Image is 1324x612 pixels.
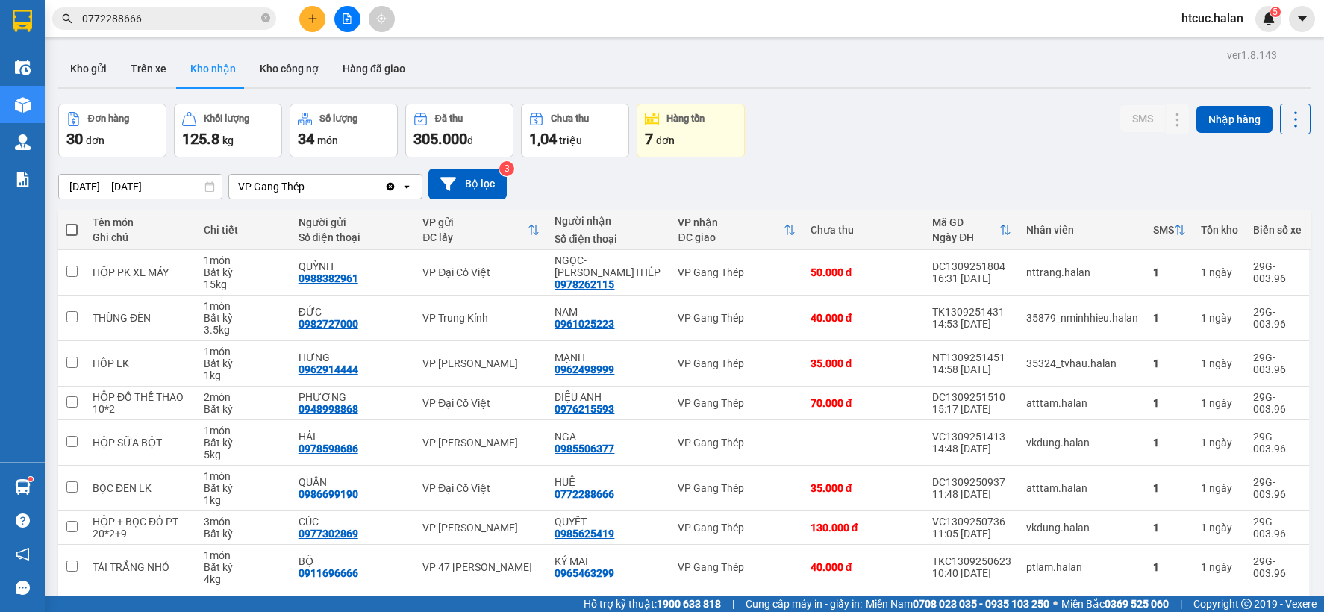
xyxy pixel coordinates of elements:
[1026,312,1138,324] div: 35879_nminhhieu.halan
[811,224,917,236] div: Chưa thu
[204,369,284,381] div: 1 kg
[1209,561,1232,573] span: ngày
[93,357,189,369] div: HÔP LK
[422,216,528,228] div: VP gửi
[298,130,314,148] span: 34
[422,266,540,278] div: VP Đại Cồ Việt
[925,210,1019,250] th: Toggle SortBy
[584,596,721,612] span: Hỗ trợ kỹ thuật:
[932,567,1011,579] div: 10:40 [DATE]
[1153,397,1186,409] div: 1
[1201,437,1238,449] div: 1
[1170,9,1255,28] span: htcuc.halan
[15,97,31,113] img: warehouse-icon
[555,255,663,278] div: NGỌC- G.THÉP
[1146,210,1193,250] th: Toggle SortBy
[204,403,284,415] div: Bất kỳ
[1253,431,1302,455] div: 29G-003.96
[1153,312,1186,324] div: 1
[261,12,270,26] span: close-circle
[1153,522,1186,534] div: 1
[317,134,338,146] span: món
[1180,596,1182,612] span: |
[555,431,663,443] div: NGA
[299,306,407,318] div: ĐỨC
[422,397,540,409] div: VP Đại Cồ Việt
[1209,397,1232,409] span: ngày
[204,391,284,403] div: 2 món
[1026,357,1138,369] div: 35324_tvhau.halan
[422,437,540,449] div: VP [PERSON_NAME]
[1209,437,1232,449] span: ngày
[119,51,178,87] button: Trên xe
[204,437,284,449] div: Bất kỳ
[678,312,795,324] div: VP Gang Thép
[62,13,72,24] span: search
[555,403,614,415] div: 0976215593
[204,449,284,460] div: 5 kg
[932,391,1011,403] div: DC1309251510
[1153,357,1186,369] div: 1
[467,134,473,146] span: đ
[932,555,1011,567] div: TKC1309250623
[1201,397,1238,409] div: 1
[559,134,582,146] span: triệu
[204,266,284,278] div: Bất kỳ
[1253,391,1302,415] div: 29G-003.96
[555,318,614,330] div: 0961025223
[204,278,284,290] div: 15 kg
[93,391,189,403] div: HỘP ĐỒ THỂ THAO
[299,555,407,567] div: BỘ
[555,443,614,455] div: 0985506377
[1209,266,1232,278] span: ngày
[1153,224,1174,236] div: SMS
[204,346,284,357] div: 1 món
[551,113,589,124] div: Chưa thu
[555,278,614,290] div: 0978262115
[422,561,540,573] div: VP 47 [PERSON_NAME]
[521,104,629,157] button: Chưa thu1,04 triệu
[16,547,30,561] span: notification
[555,363,614,375] div: 0962498999
[384,181,396,193] svg: Clear value
[422,522,540,534] div: VP [PERSON_NAME]
[204,255,284,266] div: 1 món
[1227,47,1277,63] div: ver 1.8.143
[932,260,1011,272] div: DC1309251804
[204,482,284,494] div: Bất kỳ
[1201,266,1238,278] div: 1
[174,104,282,157] button: Khối lượng125.8kg
[204,425,284,437] div: 1 món
[93,482,189,494] div: BỌC ĐEN LK
[299,272,358,284] div: 0988382961
[15,134,31,150] img: warehouse-icon
[66,130,83,148] span: 30
[1273,7,1278,17] span: 5
[1253,306,1302,330] div: 29G-003.96
[299,363,358,375] div: 0962914444
[1253,224,1302,236] div: Biển số xe
[1209,482,1232,494] span: ngày
[1253,352,1302,375] div: 29G-003.96
[678,357,795,369] div: VP Gang Thép
[88,113,129,124] div: Đơn hàng
[555,555,663,567] div: KỶ MAI
[1153,561,1186,573] div: 1
[15,172,31,187] img: solution-icon
[555,476,663,488] div: HUỆ
[299,403,358,415] div: 0948998868
[1201,357,1238,369] div: 1
[555,567,614,579] div: 0965463299
[238,179,305,194] div: VP Gang Thép
[204,528,284,540] div: Bất kỳ
[82,10,258,27] input: Tìm tên, số ĐT hoặc mã đơn
[376,13,387,24] span: aim
[555,516,663,528] div: QUYẾT
[204,357,284,369] div: Bất kỳ
[204,561,284,573] div: Bất kỳ
[678,266,795,278] div: VP Gang Thép
[299,352,407,363] div: HƯNG
[1296,12,1309,25] span: caret-down
[932,352,1011,363] div: NT1309251451
[28,477,33,481] sup: 1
